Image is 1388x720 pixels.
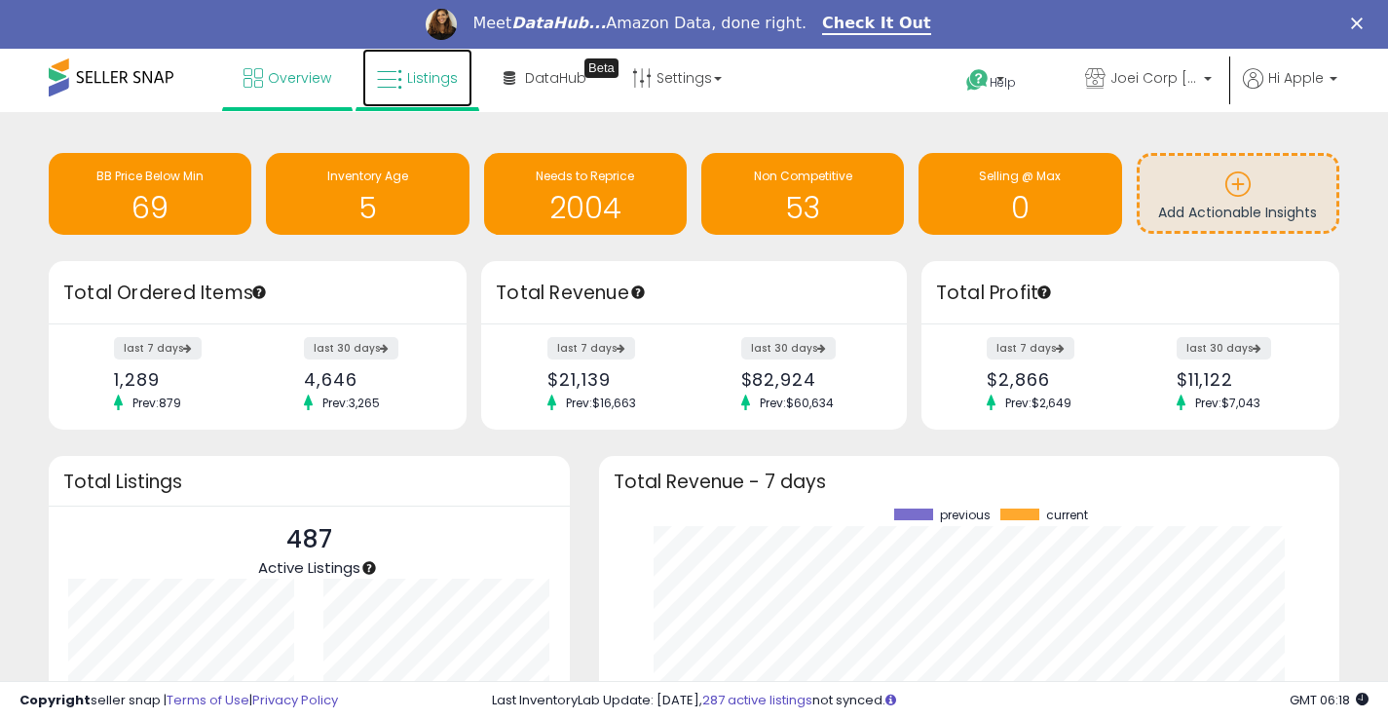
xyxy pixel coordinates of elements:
[492,692,1369,710] div: Last InventoryLab Update: [DATE], not synced.
[327,168,408,184] span: Inventory Age
[885,694,896,706] i: Click here to read more about un-synced listings.
[114,369,243,390] div: 1,289
[1110,68,1198,88] span: Joei Corp [GEOGRAPHIC_DATA]
[426,9,457,40] img: Profile image for Georgie
[250,284,268,301] div: Tooltip anchor
[268,68,331,88] span: Overview
[965,68,990,93] i: Get Help
[741,337,836,360] label: last 30 days
[19,691,91,709] strong: Copyright
[919,153,1121,235] a: Selling @ Max 0
[49,153,251,235] a: BB Price Below Min 69
[362,49,472,107] a: Listings
[614,474,1325,489] h3: Total Revenue - 7 days
[1290,691,1369,709] span: 2025-09-10 06:18 GMT
[407,68,458,88] span: Listings
[19,692,338,710] div: seller snap | |
[1243,68,1337,112] a: Hi Apple
[1185,395,1270,411] span: Prev: $7,043
[584,58,619,78] div: Tooltip anchor
[63,474,555,489] h3: Total Listings
[629,284,647,301] div: Tooltip anchor
[266,153,469,235] a: Inventory Age 5
[258,557,360,578] span: Active Listings
[494,192,677,224] h1: 2004
[979,168,1061,184] span: Selling @ Max
[987,337,1074,360] label: last 7 days
[1140,156,1336,231] a: Add Actionable Insights
[496,280,892,307] h3: Total Revenue
[536,168,634,184] span: Needs to Reprice
[229,49,346,107] a: Overview
[511,14,606,32] i: DataHub...
[58,192,242,224] h1: 69
[1351,18,1370,29] div: Close
[525,68,586,88] span: DataHub
[990,74,1016,91] span: Help
[556,395,646,411] span: Prev: $16,663
[936,280,1325,307] h3: Total Profit
[547,369,679,390] div: $21,139
[741,369,873,390] div: $82,924
[711,192,894,224] h1: 53
[1046,509,1088,522] span: current
[1070,49,1226,112] a: Joei Corp [GEOGRAPHIC_DATA]
[702,691,812,709] a: 287 active listings
[1177,337,1271,360] label: last 30 days
[313,395,390,411] span: Prev: 3,265
[1035,284,1053,301] div: Tooltip anchor
[252,691,338,709] a: Privacy Policy
[754,168,852,184] span: Non Competitive
[167,691,249,709] a: Terms of Use
[940,509,991,522] span: previous
[114,337,202,360] label: last 7 days
[258,521,360,558] p: 487
[96,168,204,184] span: BB Price Below Min
[123,395,191,411] span: Prev: 879
[304,337,398,360] label: last 30 days
[63,280,452,307] h3: Total Ordered Items
[995,395,1081,411] span: Prev: $2,649
[987,369,1115,390] div: $2,866
[1268,68,1324,88] span: Hi Apple
[547,337,635,360] label: last 7 days
[701,153,904,235] a: Non Competitive 53
[822,14,931,35] a: Check It Out
[1177,369,1305,390] div: $11,122
[489,49,601,107] a: DataHub
[928,192,1111,224] h1: 0
[1158,203,1317,222] span: Add Actionable Insights
[951,54,1054,112] a: Help
[750,395,844,411] span: Prev: $60,634
[304,369,432,390] div: 4,646
[276,192,459,224] h1: 5
[618,49,736,107] a: Settings
[360,559,378,577] div: Tooltip anchor
[484,153,687,235] a: Needs to Reprice 2004
[472,14,807,33] div: Meet Amazon Data, done right.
